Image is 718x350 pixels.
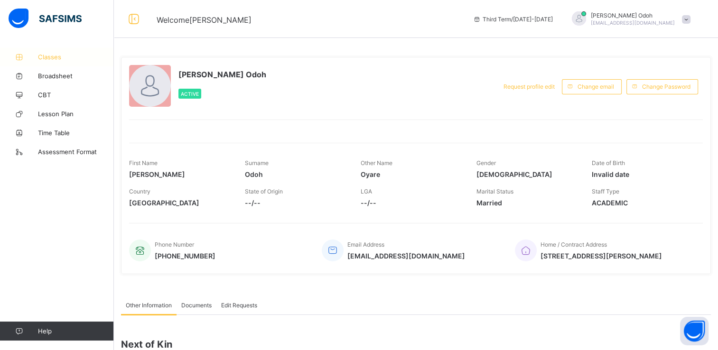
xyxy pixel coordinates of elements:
[38,110,114,118] span: Lesson Plan
[476,170,578,178] span: [DEMOGRAPHIC_DATA]
[181,91,199,97] span: Active
[591,12,675,19] span: [PERSON_NAME] Odoh
[347,252,465,260] span: [EMAIL_ADDRESS][DOMAIN_NAME]
[38,53,114,61] span: Classes
[361,199,462,207] span: --/--
[155,252,215,260] span: [PHONE_NUMBER]
[245,199,346,207] span: --/--
[476,188,513,195] span: Marital Status
[541,241,607,248] span: Home / Contract Address
[129,199,231,207] span: [GEOGRAPHIC_DATA]
[361,188,372,195] span: LGA
[541,252,662,260] span: [STREET_ADDRESS][PERSON_NAME]
[504,83,555,90] span: Request profile edit
[181,302,212,309] span: Documents
[221,302,257,309] span: Edit Requests
[476,199,578,207] span: Married
[347,241,384,248] span: Email Address
[245,159,269,166] span: Surname
[245,170,346,178] span: Odoh
[38,327,113,335] span: Help
[592,188,619,195] span: Staff Type
[38,91,114,99] span: CBT
[680,317,709,345] button: Open asap
[578,83,614,90] span: Change email
[155,241,194,248] span: Phone Number
[121,339,711,350] span: Next of Kin
[129,170,231,178] span: [PERSON_NAME]
[592,159,625,166] span: Date of Birth
[592,170,693,178] span: Invalid date
[642,83,690,90] span: Change Password
[157,15,252,25] span: Welcome [PERSON_NAME]
[38,148,114,156] span: Assessment Format
[38,72,114,80] span: Broadsheet
[38,129,114,137] span: Time Table
[129,188,150,195] span: Country
[361,159,392,166] span: Other Name
[591,20,675,26] span: [EMAIL_ADDRESS][DOMAIN_NAME]
[562,11,695,27] div: VictorOdoh
[592,199,693,207] span: ACADEMIC
[245,188,283,195] span: State of Origin
[126,302,172,309] span: Other Information
[473,16,553,23] span: session/term information
[9,9,82,28] img: safsims
[129,159,158,166] span: First Name
[361,170,462,178] span: Oyare
[178,70,266,79] span: [PERSON_NAME] Odoh
[476,159,495,166] span: Gender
